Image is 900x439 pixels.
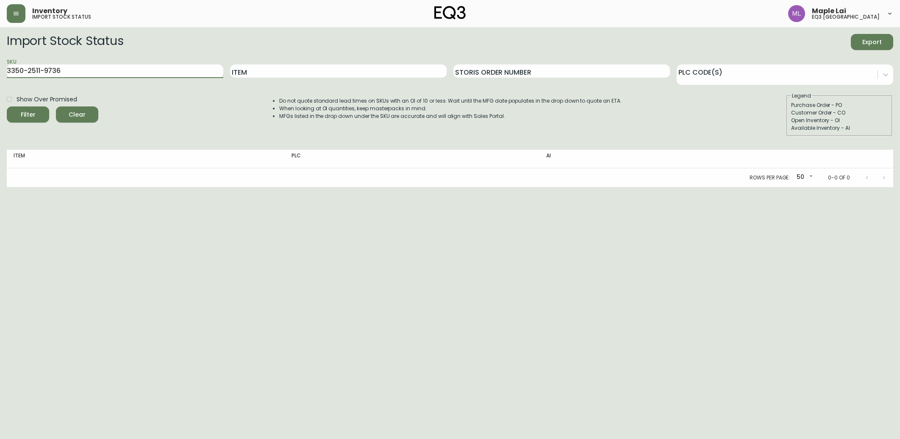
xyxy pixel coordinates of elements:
div: Customer Order - CO [791,109,888,117]
span: Export [858,37,886,48]
img: 61e28cffcf8cc9f4e300d877dd684943 [788,5,805,22]
div: Purchase Order - PO [791,101,888,109]
li: When looking at OI quantities, keep masterpacks in mind. [279,105,622,112]
p: 0-0 of 0 [828,174,850,182]
span: Show Over Promised [17,95,77,104]
div: 50 [793,171,814,185]
th: PLC [285,150,539,168]
h5: eq3 [GEOGRAPHIC_DATA] [812,14,880,20]
div: Open Inventory - OI [791,117,888,124]
span: Clear [63,109,92,120]
th: AI [539,150,742,168]
span: Inventory [32,8,67,14]
div: Available Inventory - AI [791,124,888,132]
p: Rows per page: [750,174,790,182]
span: Maple Lai [812,8,846,14]
li: Do not quote standard lead times on SKUs with an OI of 10 or less. Wait until the MFG date popula... [279,97,622,105]
th: Item [7,150,285,168]
button: Clear [56,106,98,123]
li: MFGs listed in the drop down under the SKU are accurate and will align with Sales Portal. [279,112,622,120]
legend: Legend [791,92,812,100]
h2: Import Stock Status [7,34,123,50]
h5: import stock status [32,14,91,20]
img: logo [434,6,466,20]
button: Filter [7,106,49,123]
button: Export [851,34,893,50]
